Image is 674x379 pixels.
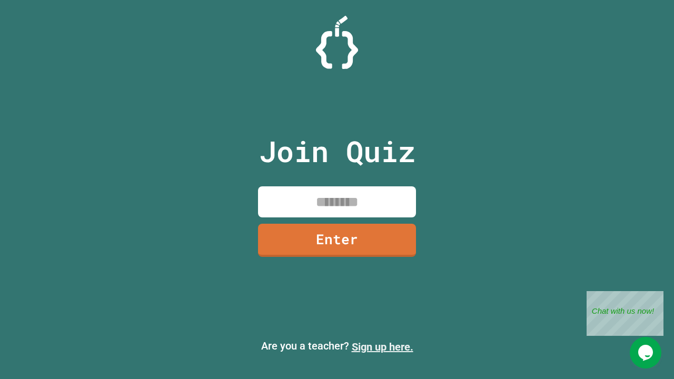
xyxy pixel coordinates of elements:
[259,129,415,173] p: Join Quiz
[316,16,358,69] img: Logo.svg
[258,224,416,257] a: Enter
[352,341,413,353] a: Sign up here.
[8,338,666,355] p: Are you a teacher?
[630,337,663,368] iframe: chat widget
[587,291,663,336] iframe: chat widget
